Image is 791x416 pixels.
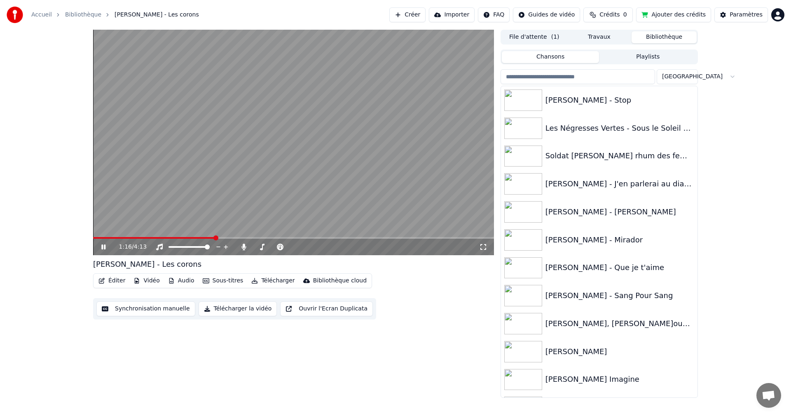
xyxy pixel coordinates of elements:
div: Bibliothèque cloud [313,277,367,285]
div: [PERSON_NAME] - Sang Pour Sang [545,290,694,301]
button: Crédits0 [583,7,633,22]
button: Sous-titres [199,275,247,287]
div: [PERSON_NAME] Imagine [545,374,694,385]
button: File d'attente [502,31,567,43]
button: Bibliothèque [632,31,697,43]
button: Importer [429,7,475,22]
button: FAQ [478,7,510,22]
button: Playlists [599,51,697,63]
div: Les Négresses Vertes - Sous le Soleil de Bodega [545,122,694,134]
button: Audio [165,275,198,287]
button: Ouvrir l'Ecran Duplicata [280,301,373,316]
button: Guides de vidéo [513,7,580,22]
div: Soldat [PERSON_NAME] rhum des femmes [545,150,694,162]
div: Ouvrir le chat [756,383,781,408]
span: Crédits [599,11,620,19]
a: Accueil [31,11,52,19]
div: [PERSON_NAME] - [PERSON_NAME] [545,206,694,218]
a: Bibliothèque [65,11,101,19]
div: [PERSON_NAME] - Stop [545,94,694,106]
span: [GEOGRAPHIC_DATA] [662,73,723,81]
span: 1:16 [119,243,132,251]
button: Travaux [567,31,632,43]
button: Télécharger [248,275,298,287]
div: Paramètres [730,11,763,19]
button: Paramètres [714,7,768,22]
button: Créer [389,7,426,22]
div: [PERSON_NAME] - Que je t'aime [545,262,694,273]
div: [PERSON_NAME], [PERSON_NAME]oublierai ton nom [545,318,694,329]
div: / [119,243,139,251]
button: Chansons [502,51,599,63]
span: [PERSON_NAME] - Les corons [115,11,199,19]
button: Synchronisation manuelle [96,301,195,316]
div: [PERSON_NAME] - Les corons [93,259,201,270]
button: Télécharger la vidéo [199,301,277,316]
span: 4:13 [134,243,147,251]
button: Éditer [95,275,129,287]
div: [PERSON_NAME] - J'en parlerai au diable [545,178,694,190]
img: youka [7,7,23,23]
div: [PERSON_NAME] [545,346,694,357]
button: Ajouter des crédits [636,7,711,22]
span: ( 1 ) [551,33,559,41]
div: [PERSON_NAME] - Mirador [545,234,694,246]
button: Vidéo [130,275,163,287]
nav: breadcrumb [31,11,199,19]
span: 0 [623,11,627,19]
